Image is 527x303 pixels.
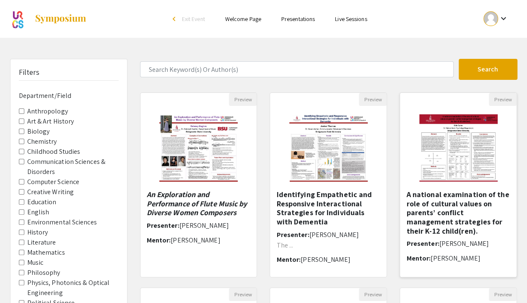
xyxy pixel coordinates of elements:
[27,137,57,147] label: Chemistry
[439,239,488,248] span: [PERSON_NAME]
[301,255,350,264] span: [PERSON_NAME]
[10,8,87,29] a: ATP Symposium 2025
[276,255,301,264] span: Mentor:
[276,190,380,226] h5: Identifying Empathetic and Responsive Interactional Strategies for Individuals with Dementia
[407,106,510,190] img: <p><span style="background-color: transparent; color: rgb(0, 0, 0);">A national examination of th...
[335,15,367,23] a: Live Sessions
[19,92,119,100] h6: Department/Field
[359,288,387,301] button: Preview
[19,68,40,77] h5: Filters
[147,190,247,217] em: An Exploration and Performance of Flute Music by Diverse Women Composers
[10,8,26,29] img: ATP Symposium 2025
[27,147,80,157] label: Childhood Studies
[27,227,48,237] label: History
[225,15,261,23] a: Welcome Page
[27,268,60,278] label: Philosophy
[459,59,517,80] button: Search
[229,288,257,301] button: Preview
[27,237,56,248] label: Literature
[151,106,246,190] img: <p><em style="background-color: transparent; color: rgb(0, 0, 0);">An Exploration and Performance...
[406,190,510,235] h5: A national examination of the role of cultural values on parents’ conflict management strategies ...
[27,248,65,258] label: Mathematics
[27,258,44,268] label: Music
[431,254,480,263] span: [PERSON_NAME]
[270,92,387,277] div: Open Presentation <p class="ql-align-center"><br></p><p>Identifying Empathetic and Responsive Int...
[27,126,50,137] label: Biology
[359,93,387,106] button: Preview
[179,221,229,230] span: [PERSON_NAME]
[171,236,220,245] span: [PERSON_NAME]
[147,221,251,229] h6: Presenter:
[140,61,454,77] input: Search Keyword(s) Or Author(s)
[309,230,358,239] span: [PERSON_NAME]
[173,16,178,21] div: arrow_back_ios
[276,231,380,239] h6: Presenter:
[281,106,376,190] img: <p class="ql-align-center"><br></p><p>Identifying Empathetic and Responsive Interactional Strateg...
[489,288,517,301] button: Preview
[147,236,171,245] span: Mentor:
[400,92,517,277] div: Open Presentation <p><span style="background-color: transparent; color: rgb(0, 0, 0);">A national...
[489,93,517,106] button: Preview
[27,116,74,126] label: Art & Art History
[498,13,508,24] mat-icon: Expand account dropdown
[276,241,293,250] span: The ...
[27,157,119,177] label: Communication Sciences & Disorders
[182,15,205,23] span: Exit Event
[281,15,315,23] a: Presentations
[140,92,257,277] div: Open Presentation <p><em style="background-color: transparent; color: rgb(0, 0, 0);">An Explorati...
[406,254,431,263] span: Mentor:
[27,217,97,227] label: Environmental Sciences
[6,265,36,297] iframe: Chat
[27,177,80,187] label: Computer Science
[27,106,68,116] label: Anthropology
[27,207,49,217] label: English
[34,14,87,24] img: Symposium by ForagerOne
[27,197,57,207] label: Education
[27,278,119,298] label: Physics, Photonics & Optical Engineering
[406,240,510,248] h6: Presenter:
[229,93,257,106] button: Preview
[27,187,74,197] label: Creative Writing
[475,9,517,28] button: Expand account dropdown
